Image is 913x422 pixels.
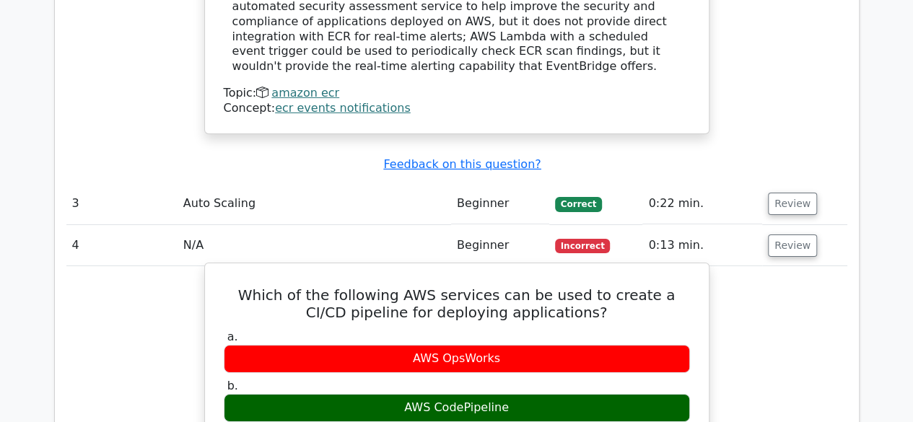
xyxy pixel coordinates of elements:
td: 4 [66,225,178,266]
span: a. [227,330,238,343]
button: Review [768,193,817,215]
td: Beginner [451,183,549,224]
td: 0:13 min. [642,225,762,266]
td: Beginner [451,225,549,266]
td: N/A [178,225,451,266]
span: Correct [555,197,602,211]
span: b. [227,379,238,392]
span: Incorrect [555,239,611,253]
a: ecr events notifications [275,101,411,115]
a: Feedback on this question? [383,157,541,171]
td: 3 [66,183,178,224]
a: amazon ecr [271,86,339,100]
td: Auto Scaling [178,183,451,224]
td: 0:22 min. [642,183,762,224]
div: AWS OpsWorks [224,345,690,373]
div: AWS CodePipeline [224,394,690,422]
h5: Which of the following AWS services can be used to create a CI/CD pipeline for deploying applicat... [222,286,691,321]
button: Review [768,234,817,257]
div: Topic: [224,86,690,101]
div: Concept: [224,101,690,116]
